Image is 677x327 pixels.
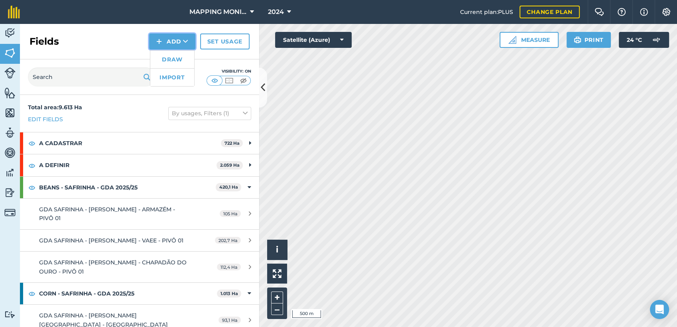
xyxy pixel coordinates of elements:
span: 24 ° C [627,32,642,48]
a: GDA SAFRINHA - [PERSON_NAME] - ARMAZÉM - PIVÔ 01105 Ha [20,199,259,229]
strong: 1.013 Ha [220,291,238,296]
img: svg+xml;base64,PD94bWwgdmVyc2lvbj0iMS4wIiBlbmNvZGluZz0idXRmLTgiPz4KPCEtLSBHZW5lcmF0b3I6IEFkb2JlIE... [4,147,16,159]
img: svg+xml;base64,PD94bWwgdmVyc2lvbj0iMS4wIiBlbmNvZGluZz0idXRmLTgiPz4KPCEtLSBHZW5lcmF0b3I6IEFkb2JlIE... [4,311,16,318]
img: A cog icon [661,8,671,16]
img: svg+xml;base64,PD94bWwgdmVyc2lvbj0iMS4wIiBlbmNvZGluZz0idXRmLTgiPz4KPCEtLSBHZW5lcmF0b3I6IEFkb2JlIE... [4,27,16,39]
div: CORN - SAFRINHA - GDA 2025/251.013 Ha [20,283,259,304]
span: 112,4 Ha [217,264,241,270]
button: i [267,240,287,260]
strong: BEANS - SAFRINHA - GDA 2025/25 [39,177,216,198]
a: Change plan [520,6,580,18]
a: Edit fields [28,115,63,124]
button: By usages, Filters (1) [168,107,251,120]
img: svg+xml;base64,PHN2ZyB4bWxucz0iaHR0cDovL3d3dy53My5vcmcvMjAwMC9zdmciIHdpZHRoPSIxOCIgaGVpZ2h0PSIyNC... [28,183,35,192]
div: BEANS - SAFRINHA - GDA 2025/25420,1 Ha [20,177,259,198]
img: svg+xml;base64,PHN2ZyB4bWxucz0iaHR0cDovL3d3dy53My5vcmcvMjAwMC9zdmciIHdpZHRoPSI1NiIgaGVpZ2h0PSI2MC... [4,47,16,59]
img: A question mark icon [617,8,626,16]
img: svg+xml;base64,PHN2ZyB4bWxucz0iaHR0cDovL3d3dy53My5vcmcvMjAwMC9zdmciIHdpZHRoPSI1NiIgaGVpZ2h0PSI2MC... [4,87,16,99]
img: svg+xml;base64,PD94bWwgdmVyc2lvbj0iMS4wIiBlbmNvZGluZz0idXRmLTgiPz4KPCEtLSBHZW5lcmF0b3I6IEFkb2JlIE... [4,167,16,179]
a: Set usage [200,33,250,49]
img: Two speech bubbles overlapping with the left bubble in the forefront [594,8,604,16]
img: Ruler icon [508,36,516,44]
span: 202,7 Ha [215,237,241,244]
div: Open Intercom Messenger [650,300,669,319]
strong: 420,1 Ha [219,184,238,190]
img: svg+xml;base64,PD94bWwgdmVyc2lvbj0iMS4wIiBlbmNvZGluZz0idXRmLTgiPz4KPCEtLSBHZW5lcmF0b3I6IEFkb2JlIE... [648,32,664,48]
a: GDA SAFRINHA - [PERSON_NAME] - CHAPADÃO DO OURO - PIVÔ 01112,4 Ha [20,252,259,282]
h2: Fields [30,35,59,48]
span: 105 Ha [220,210,241,217]
img: svg+xml;base64,PHN2ZyB4bWxucz0iaHR0cDovL3d3dy53My5vcmcvMjAwMC9zdmciIHdpZHRoPSIxOSIgaGVpZ2h0PSIyNC... [143,72,151,82]
button: Satellite (Azure) [275,32,352,48]
img: svg+xml;base64,PHN2ZyB4bWxucz0iaHR0cDovL3d3dy53My5vcmcvMjAwMC9zdmciIHdpZHRoPSIxNyIgaGVpZ2h0PSIxNy... [640,7,648,17]
button: Measure [500,32,559,48]
img: fieldmargin Logo [8,6,20,18]
img: svg+xml;base64,PHN2ZyB4bWxucz0iaHR0cDovL3d3dy53My5vcmcvMjAwMC9zdmciIHdpZHRoPSIxOCIgaGVpZ2h0PSIyNC... [28,289,35,298]
img: svg+xml;base64,PHN2ZyB4bWxucz0iaHR0cDovL3d3dy53My5vcmcvMjAwMC9zdmciIHdpZHRoPSI1NiIgaGVpZ2h0PSI2MC... [4,107,16,119]
img: svg+xml;base64,PHN2ZyB4bWxucz0iaHR0cDovL3d3dy53My5vcmcvMjAwMC9zdmciIHdpZHRoPSIxOCIgaGVpZ2h0PSIyNC... [28,138,35,148]
strong: Total area : 9.613 Ha [28,104,82,111]
span: 2024 [268,7,284,17]
img: svg+xml;base64,PHN2ZyB4bWxucz0iaHR0cDovL3d3dy53My5vcmcvMjAwMC9zdmciIHdpZHRoPSIxNCIgaGVpZ2h0PSIyNC... [156,37,162,46]
img: svg+xml;base64,PHN2ZyB4bWxucz0iaHR0cDovL3d3dy53My5vcmcvMjAwMC9zdmciIHdpZHRoPSIxOCIgaGVpZ2h0PSIyNC... [28,161,35,170]
strong: A DEFINIR [39,154,216,176]
img: svg+xml;base64,PHN2ZyB4bWxucz0iaHR0cDovL3d3dy53My5vcmcvMjAwMC9zdmciIHdpZHRoPSI1MCIgaGVpZ2h0PSI0MC... [224,77,234,85]
div: A CADASTRAR722 Ha [20,132,259,154]
a: Draw [150,51,194,68]
div: Visibility: On [207,68,251,75]
button: 24 °C [619,32,669,48]
img: svg+xml;base64,PD94bWwgdmVyc2lvbj0iMS4wIiBlbmNvZGluZz0idXRmLTgiPz4KPCEtLSBHZW5lcmF0b3I6IEFkb2JlIE... [4,67,16,79]
button: + [271,292,283,303]
span: GDA SAFRINHA - [PERSON_NAME] - VAEE - PIVÔ 01 [39,237,183,244]
strong: CORN - SAFRINHA - GDA 2025/25 [39,283,217,304]
input: Search [28,67,155,87]
span: GDA SAFRINHA - [PERSON_NAME] - CHAPADÃO DO OURO - PIVÔ 01 [39,259,187,275]
span: GDA SAFRINHA - [PERSON_NAME] - ARMAZÉM - PIVÔ 01 [39,206,175,222]
span: MAPPING MONITORAMENTO AGRICOLA [189,7,247,17]
a: GDA SAFRINHA - [PERSON_NAME] - VAEE - PIVÔ 01202,7 Ha [20,230,259,251]
span: Current plan : PLUS [460,8,513,16]
img: svg+xml;base64,PD94bWwgdmVyc2lvbj0iMS4wIiBlbmNvZGluZz0idXRmLTgiPz4KPCEtLSBHZW5lcmF0b3I6IEFkb2JlIE... [4,127,16,139]
button: Print [567,32,611,48]
img: svg+xml;base64,PD94bWwgdmVyc2lvbj0iMS4wIiBlbmNvZGluZz0idXRmLTgiPz4KPCEtLSBHZW5lcmF0b3I6IEFkb2JlIE... [4,207,16,218]
img: svg+xml;base64,PHN2ZyB4bWxucz0iaHR0cDovL3d3dy53My5vcmcvMjAwMC9zdmciIHdpZHRoPSIxOSIgaGVpZ2h0PSIyNC... [574,35,581,45]
strong: 2.059 Ha [220,162,240,168]
img: svg+xml;base64,PHN2ZyB4bWxucz0iaHR0cDovL3d3dy53My5vcmcvMjAwMC9zdmciIHdpZHRoPSI1MCIgaGVpZ2h0PSI0MC... [210,77,220,85]
button: Add DrawImport [149,33,195,49]
img: Four arrows, one pointing top left, one top right, one bottom right and the last bottom left [273,269,281,278]
div: A DEFINIR2.059 Ha [20,154,259,176]
strong: A CADASTRAR [39,132,221,154]
span: i [276,244,278,254]
a: Import [150,69,194,86]
span: 93,1 Ha [218,317,241,323]
button: – [271,303,283,315]
img: svg+xml;base64,PHN2ZyB4bWxucz0iaHR0cDovL3d3dy53My5vcmcvMjAwMC9zdmciIHdpZHRoPSI1MCIgaGVpZ2h0PSI0MC... [238,77,248,85]
strong: 722 Ha [224,140,240,146]
img: svg+xml;base64,PD94bWwgdmVyc2lvbj0iMS4wIiBlbmNvZGluZz0idXRmLTgiPz4KPCEtLSBHZW5lcmF0b3I6IEFkb2JlIE... [4,187,16,199]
